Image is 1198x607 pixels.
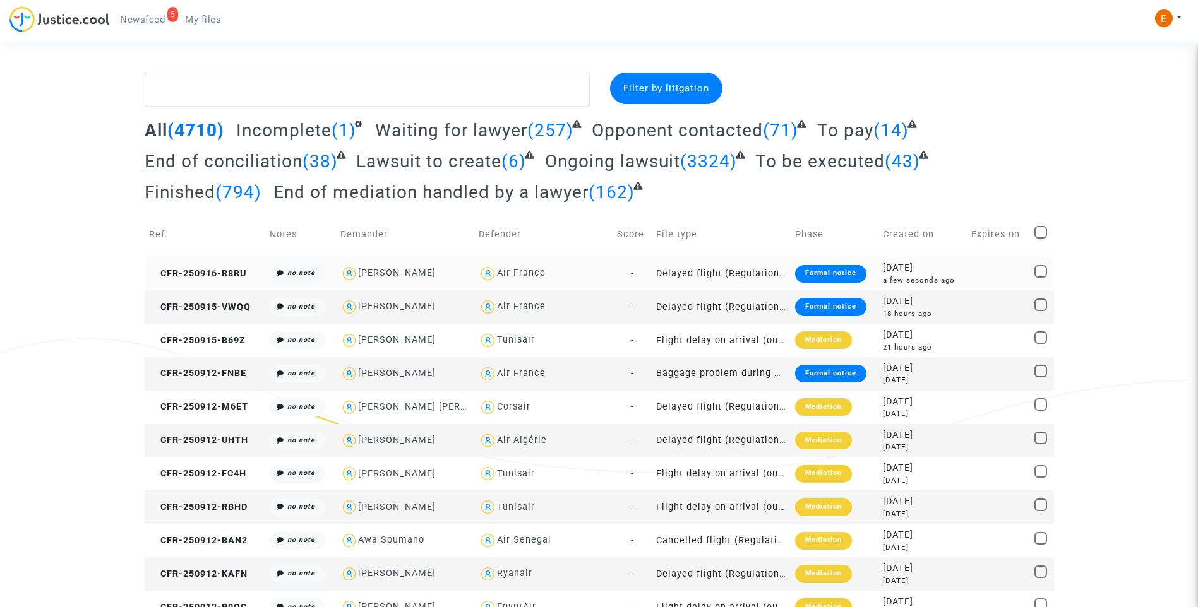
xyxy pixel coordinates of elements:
[497,468,535,479] div: Tunisair
[479,432,497,450] img: icon-user.svg
[755,151,885,172] span: To be executed
[340,565,359,583] img: icon-user.svg
[358,268,436,278] div: [PERSON_NAME]
[340,531,359,550] img: icon-user.svg
[883,575,962,586] div: [DATE]
[631,368,634,379] span: -
[287,269,315,277] i: no note
[883,375,962,386] div: [DATE]
[479,498,497,516] img: icon-user.svg
[791,212,879,257] td: Phase
[340,298,359,316] img: icon-user.svg
[652,391,790,424] td: Delayed flight (Regulation EC 261/2004)
[883,362,962,375] div: [DATE]
[287,369,315,377] i: no note
[479,331,497,350] img: icon-user.svg
[795,365,866,382] div: Formal notice
[652,357,790,391] td: Baggage problem during a flight
[883,295,962,309] div: [DATE]
[967,212,1030,257] td: Expires on
[497,334,535,345] div: Tunisair
[652,212,790,257] td: File type
[883,461,962,475] div: [DATE]
[167,7,179,22] div: 5
[763,120,798,141] span: (71)
[479,565,497,583] img: icon-user.svg
[474,212,613,257] td: Defender
[340,365,359,383] img: icon-user.svg
[358,534,424,545] div: Awa Soumano
[795,532,852,550] div: Mediation
[883,342,962,353] div: 21 hours ago
[795,432,852,449] div: Mediation
[149,502,248,512] span: CFR-250912-RBHD
[883,442,962,452] div: [DATE]
[631,401,634,412] span: -
[149,368,246,379] span: CFR-250912-FNBE
[545,151,680,172] span: Ongoing lawsuit
[479,464,497,483] img: icon-user.svg
[631,468,634,479] span: -
[287,502,315,510] i: no note
[652,257,790,290] td: Delayed flight (Regulation EC 261/2004)
[652,457,790,490] td: Flight delay on arrival (outside of EU - Montreal Convention)
[883,395,962,409] div: [DATE]
[358,301,436,312] div: [PERSON_NAME]
[273,182,589,203] span: End of mediation handled by a lawyer
[9,6,110,32] img: jc-logo.svg
[497,368,546,379] div: Air France
[623,83,709,94] span: Filter by litigation
[817,120,873,141] span: To pay
[145,151,302,172] span: End of conciliation
[340,398,359,416] img: icon-user.svg
[592,120,763,141] span: Opponent contacted
[497,268,546,278] div: Air France
[631,535,634,546] span: -
[501,151,526,172] span: (6)
[883,408,962,419] div: [DATE]
[149,401,248,412] span: CFR-250912-M6ET
[883,275,962,286] div: a few seconds ago
[479,264,497,283] img: icon-user.svg
[631,569,634,579] span: -
[479,398,497,416] img: icon-user.svg
[652,557,790,591] td: Delayed flight (Regulation EC 261/2004)
[175,10,231,29] a: My files
[145,120,167,141] span: All
[336,212,474,257] td: Demander
[883,428,962,442] div: [DATE]
[149,569,248,579] span: CFR-250912-KAFN
[149,302,251,312] span: CFR-250915-VWQQ
[340,432,359,450] img: icon-user.svg
[340,464,359,483] img: icon-user.svg
[265,212,335,257] td: Notes
[110,10,175,29] a: 5Newsfeed
[287,336,315,344] i: no note
[795,465,852,483] div: Mediation
[479,365,497,383] img: icon-user.svg
[883,495,962,509] div: [DATE]
[497,401,530,412] div: Corsair
[358,502,436,512] div: [PERSON_NAME]
[613,212,652,257] td: Score
[795,498,852,516] div: Mediation
[795,331,852,349] div: Mediation
[885,151,920,172] span: (43)
[497,534,551,545] div: Air Senegal
[358,368,436,379] div: [PERSON_NAME]
[358,401,517,412] div: [PERSON_NAME] [PERSON_NAME]
[149,535,248,546] span: CFR-250912-BAN2
[358,334,436,345] div: [PERSON_NAME]
[167,120,224,141] span: (4710)
[883,562,962,575] div: [DATE]
[287,569,315,577] i: no note
[120,14,165,25] span: Newsfeed
[1155,9,1173,27] img: ACg8ocIeiFvHKe4dA5oeRFd_CiCnuxWUEc1A2wYhRJE3TTWt=s96-c
[795,398,852,416] div: Mediation
[356,151,501,172] span: Lawsuit to create
[287,302,315,310] i: no note
[287,469,315,477] i: no note
[873,120,909,141] span: (14)
[680,151,737,172] span: (3324)
[332,120,356,141] span: (1)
